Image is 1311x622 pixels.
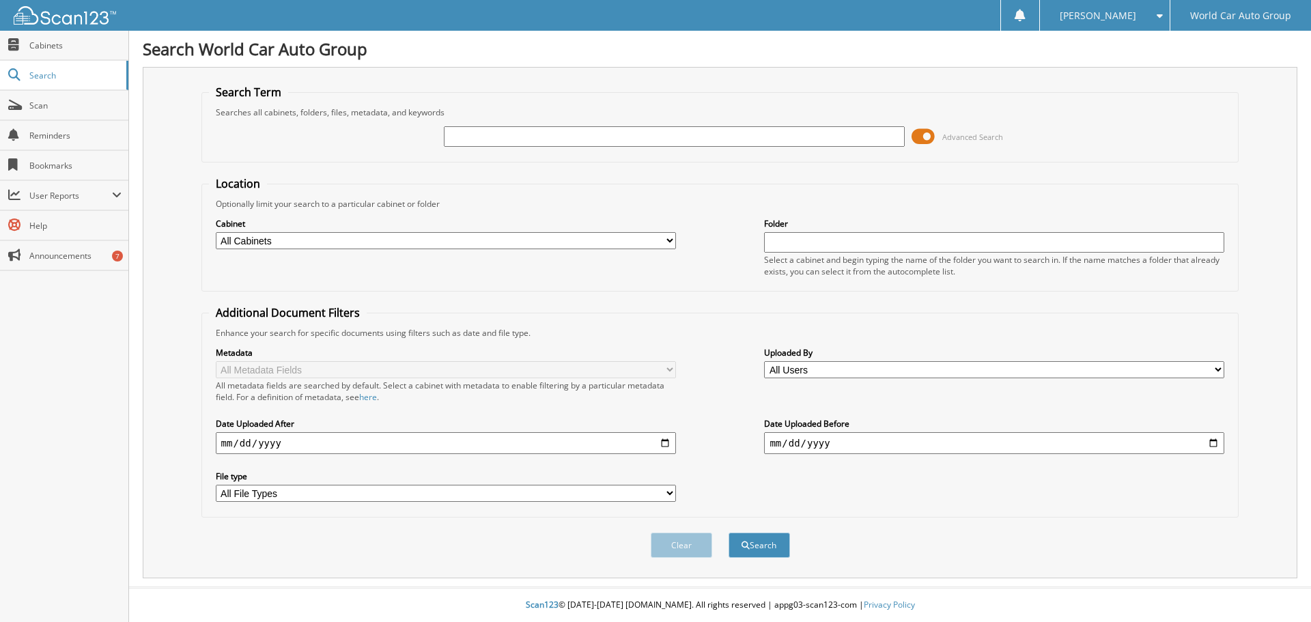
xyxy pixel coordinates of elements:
legend: Location [209,176,267,191]
span: Search [29,70,119,81]
label: Metadata [216,347,676,358]
span: Scan [29,100,122,111]
span: Announcements [29,250,122,261]
label: File type [216,470,676,482]
span: Bookmarks [29,160,122,171]
a: here [359,391,377,403]
label: Folder [764,218,1224,229]
span: Reminders [29,130,122,141]
button: Clear [651,533,712,558]
div: All metadata fields are searched by default. Select a cabinet with metadata to enable filtering b... [216,380,676,403]
span: User Reports [29,190,112,201]
div: © [DATE]-[DATE] [DOMAIN_NAME]. All rights reserved | appg03-scan123-com | [129,589,1311,622]
div: 7 [112,251,123,261]
span: Scan123 [526,599,559,610]
span: World Car Auto Group [1190,12,1291,20]
div: Enhance your search for specific documents using filters such as date and file type. [209,327,1232,339]
label: Date Uploaded Before [764,418,1224,429]
legend: Search Term [209,85,288,100]
a: Privacy Policy [864,599,915,610]
button: Search [729,533,790,558]
span: [PERSON_NAME] [1060,12,1136,20]
h1: Search World Car Auto Group [143,38,1297,60]
img: scan123-logo-white.svg [14,6,116,25]
span: Advanced Search [942,132,1003,142]
legend: Additional Document Filters [209,305,367,320]
input: start [216,432,676,454]
span: Help [29,220,122,231]
div: Select a cabinet and begin typing the name of the folder you want to search in. If the name match... [764,254,1224,277]
div: Optionally limit your search to a particular cabinet or folder [209,198,1232,210]
input: end [764,432,1224,454]
label: Date Uploaded After [216,418,676,429]
label: Cabinet [216,218,676,229]
div: Searches all cabinets, folders, files, metadata, and keywords [209,107,1232,118]
span: Cabinets [29,40,122,51]
label: Uploaded By [764,347,1224,358]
